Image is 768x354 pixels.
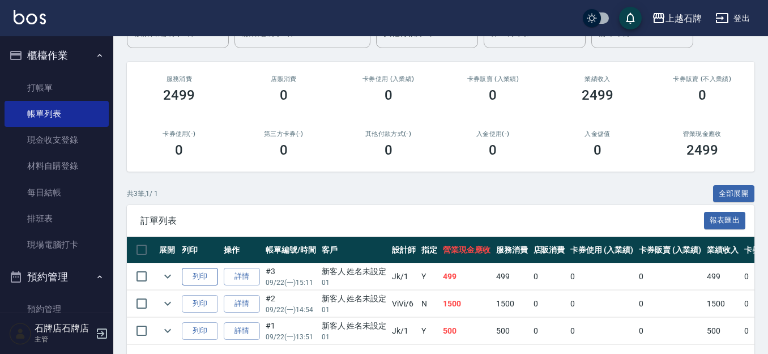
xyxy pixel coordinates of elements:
[704,318,741,344] td: 500
[568,237,636,263] th: 卡券使用 (入業績)
[619,7,642,29] button: save
[493,291,531,317] td: 1500
[440,237,493,263] th: 營業現金應收
[319,237,390,263] th: 客戶
[559,130,637,138] h2: 入金儲值
[5,127,109,153] a: 現金收支登錄
[35,323,92,334] h5: 石牌店石牌店
[636,318,705,344] td: 0
[704,237,741,263] th: 業績收入
[263,291,319,317] td: #2
[159,268,176,285] button: expand row
[568,263,636,290] td: 0
[5,75,109,101] a: 打帳單
[531,291,568,317] td: 0
[322,293,387,305] div: 新客人 姓名未設定
[493,237,531,263] th: 服務消費
[531,263,568,290] td: 0
[568,318,636,344] td: 0
[263,237,319,263] th: 帳單編號/時間
[663,75,741,83] h2: 卡券販賣 (不入業績)
[175,142,183,158] h3: 0
[440,263,493,290] td: 499
[489,87,497,103] h3: 0
[156,237,179,263] th: 展開
[5,101,109,127] a: 帳單列表
[266,305,316,315] p: 09/22 (一) 14:54
[221,237,263,263] th: 操作
[224,268,260,285] a: 詳情
[5,206,109,232] a: 排班表
[440,291,493,317] td: 1500
[489,142,497,158] h3: 0
[389,263,419,290] td: Jk /1
[349,75,427,83] h2: 卡券使用 (入業績)
[704,212,746,229] button: 報表匯出
[568,291,636,317] td: 0
[322,266,387,278] div: 新客人 姓名未設定
[440,318,493,344] td: 500
[224,295,260,313] a: 詳情
[245,130,323,138] h2: 第三方卡券(-)
[711,8,754,29] button: 登出
[582,87,613,103] h3: 2499
[594,142,601,158] h3: 0
[266,278,316,288] p: 09/22 (一) 15:11
[224,322,260,340] a: 詳情
[14,10,46,24] img: Logo
[665,11,702,25] div: 上越石牌
[179,237,221,263] th: 列印
[493,318,531,344] td: 500
[647,7,706,30] button: 上越石牌
[266,332,316,342] p: 09/22 (一) 13:51
[663,130,741,138] h2: 營業現金應收
[280,142,288,158] h3: 0
[140,215,704,227] span: 訂單列表
[559,75,637,83] h2: 業績收入
[419,237,440,263] th: 指定
[280,87,288,103] h3: 0
[263,318,319,344] td: #1
[5,180,109,206] a: 每日結帳
[5,262,109,292] button: 預約管理
[698,87,706,103] h3: 0
[636,237,705,263] th: 卡券販賣 (入業績)
[127,189,158,199] p: 共 3 筆, 1 / 1
[686,142,718,158] h3: 2499
[140,130,218,138] h2: 卡券使用(-)
[163,87,195,103] h3: 2499
[349,130,427,138] h2: 其他付款方式(-)
[385,142,392,158] h3: 0
[159,322,176,339] button: expand row
[182,268,218,285] button: 列印
[322,320,387,332] div: 新客人 姓名未設定
[9,322,32,345] img: Person
[531,237,568,263] th: 店販消費
[389,318,419,344] td: Jk /1
[385,87,392,103] h3: 0
[322,305,387,315] p: 01
[531,318,568,344] td: 0
[419,263,440,290] td: Y
[140,75,218,83] h3: 服務消費
[713,185,755,203] button: 全部展開
[159,295,176,312] button: expand row
[322,278,387,288] p: 01
[5,232,109,258] a: 現場電腦打卡
[636,263,705,290] td: 0
[322,332,387,342] p: 01
[419,318,440,344] td: Y
[704,263,741,290] td: 499
[704,291,741,317] td: 1500
[245,75,323,83] h2: 店販消費
[182,322,218,340] button: 列印
[704,215,746,225] a: 報表匯出
[263,263,319,290] td: #3
[5,296,109,322] a: 預約管理
[35,334,92,344] p: 主管
[493,263,531,290] td: 499
[182,295,218,313] button: 列印
[389,291,419,317] td: ViVi /6
[5,41,109,70] button: 櫃檯作業
[389,237,419,263] th: 設計師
